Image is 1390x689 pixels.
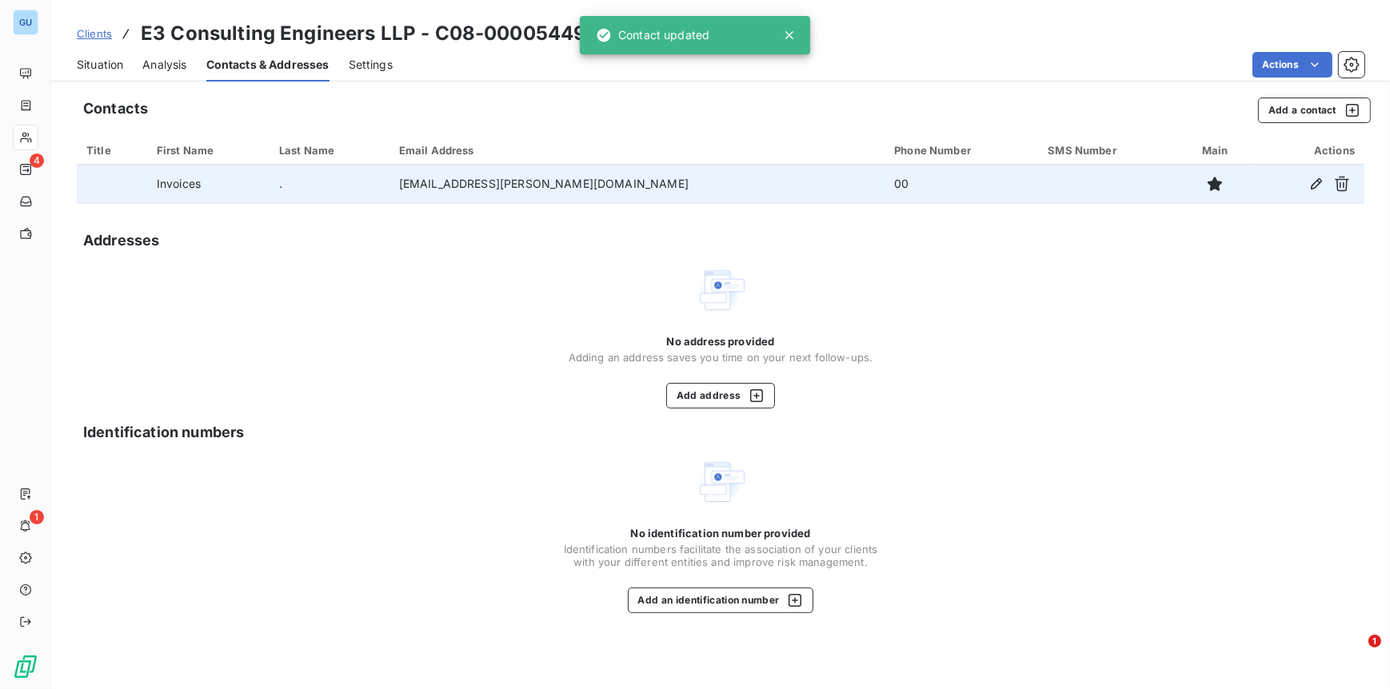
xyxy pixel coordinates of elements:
[13,654,38,679] img: Logo LeanPay
[1258,98,1371,123] button: Add a contact
[83,229,159,252] h5: Addresses
[1188,144,1242,157] div: Main
[1252,52,1332,78] button: Actions
[83,98,148,120] h5: Contacts
[141,19,586,48] h3: E3 Consulting Engineers LLP - C08-00005449
[77,27,112,40] span: Clients
[30,153,44,168] span: 4
[77,57,123,73] span: Situation
[83,421,244,444] h5: Identification numbers
[147,165,270,203] td: Invoices
[270,165,389,203] td: .
[1048,144,1169,157] div: SMS Number
[349,57,393,73] span: Settings
[389,165,885,203] td: [EMAIL_ADDRESS][PERSON_NAME][DOMAIN_NAME]
[399,144,875,157] div: Email Address
[157,144,260,157] div: First Name
[206,57,330,73] span: Contacts & Addresses
[86,144,138,157] div: Title
[695,456,746,508] img: Empty state
[667,335,775,348] span: No address provided
[666,383,776,408] button: Add address
[695,265,746,316] img: Empty state
[30,510,44,524] span: 1
[631,527,811,540] span: No identification number provided
[279,144,380,157] div: Last Name
[142,57,186,73] span: Analysis
[1336,635,1374,673] iframe: Intercom live chat
[13,10,38,35] div: GU
[569,351,873,364] span: Adding an address saves you time on your next follow-ups.
[561,543,881,568] span: Identification numbers facilitate the association of your clients with your different entities an...
[885,165,1038,203] td: 00
[77,26,112,42] a: Clients
[894,144,1029,157] div: Phone Number
[1368,635,1381,647] span: 1
[1261,144,1355,157] div: Actions
[596,21,709,50] div: Contact updated
[628,587,814,613] button: Add an identification number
